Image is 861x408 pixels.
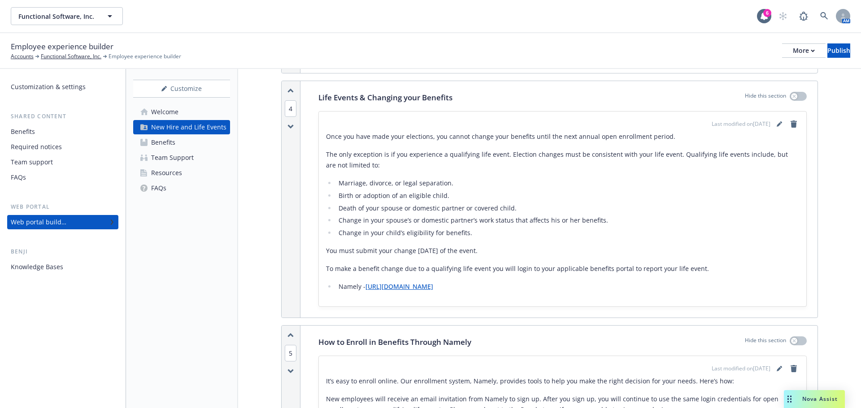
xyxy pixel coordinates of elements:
div: Drag to move [784,390,795,408]
a: Team Support [133,150,230,165]
li: Marriage, divorce, or legal separation. [336,178,799,189]
a: Accounts [11,52,34,60]
div: Team Support [151,150,194,165]
div: Required notices [11,140,62,154]
div: Benefits [11,125,35,139]
li: Change in your spouse’s or domestic partner’s work status that affects his or her benefits. [336,215,799,226]
span: Nova Assist [802,395,838,403]
button: Functional Software, Inc. [11,7,123,25]
li: Birth or adoption of an eligible child. [336,190,799,201]
button: Publish [827,43,850,58]
div: Knowledge Bases [11,260,63,274]
li: Death of your spouse or domestic partner or covered child. [336,203,799,214]
span: Last modified on [DATE] [712,120,770,128]
span: Functional Software, Inc. [18,12,96,21]
button: Customize [133,80,230,98]
p: Hide this section [745,92,786,103]
button: 5 [285,348,296,358]
div: Shared content [7,112,118,121]
button: Nova Assist [784,390,845,408]
div: More [793,44,815,57]
a: Required notices [7,140,118,154]
a: editPencil [774,363,785,374]
div: Web portal builder [11,215,66,229]
div: Customization & settings [11,80,86,94]
a: Start snowing [774,7,792,25]
p: Once you have made your elections, you cannot change your benefits until the next annual open enr... [326,131,799,142]
a: Benefits [133,135,230,150]
a: New Hire and Life Events [133,120,230,134]
p: To make a benefit change due to a qualifying life event you will login to your applicable benefit... [326,263,799,274]
a: Welcome [133,105,230,119]
div: Benji [7,247,118,256]
div: Publish [827,44,850,57]
span: Employee experience builder [109,52,181,60]
div: FAQs [11,170,26,185]
div: New Hire and Life Events [151,120,226,134]
a: FAQs [133,181,230,195]
div: Resources [151,166,182,180]
a: Knowledge Bases [7,260,118,274]
p: The only exception is if you experience a qualifying life event. Election changes must be consist... [326,149,799,171]
span: Employee experience builder [11,41,113,52]
li: Namely - [336,281,799,292]
button: More [782,43,826,58]
p: It’s easy to enroll online. Our enrollment system, Namely, provides tools to help you make the ri... [326,376,799,387]
a: Search [815,7,833,25]
p: How to Enroll in Benefits Through Namely [318,336,471,348]
button: 4 [285,104,296,113]
p: You must submit your change [DATE] of the event. [326,245,799,256]
a: [URL][DOMAIN_NAME] [365,282,433,291]
div: Welcome [151,105,178,119]
div: Web portal [7,202,118,211]
div: Benefits [151,135,175,150]
a: remove [788,119,799,129]
div: Customize [133,80,230,97]
div: Team support [11,155,53,169]
a: FAQs [7,170,118,185]
span: Last modified on [DATE] [712,365,770,373]
a: Functional Software, Inc. [41,52,101,60]
a: Web portal builder [7,215,118,229]
a: Customization & settings [7,80,118,94]
span: 5 [285,345,296,361]
div: FAQs [151,181,166,195]
a: Team support [7,155,118,169]
p: Life Events & Changing your Benefits [318,92,452,103]
div: 6 [763,9,771,17]
a: editPencil [774,119,785,129]
li: Change in your child’s eligibility for benefits. [336,228,799,238]
a: Benefits [7,125,118,139]
span: 4 [285,100,296,117]
a: remove [788,363,799,374]
a: Report a Bug [795,7,813,25]
p: Hide this section [745,336,786,348]
a: Resources [133,166,230,180]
